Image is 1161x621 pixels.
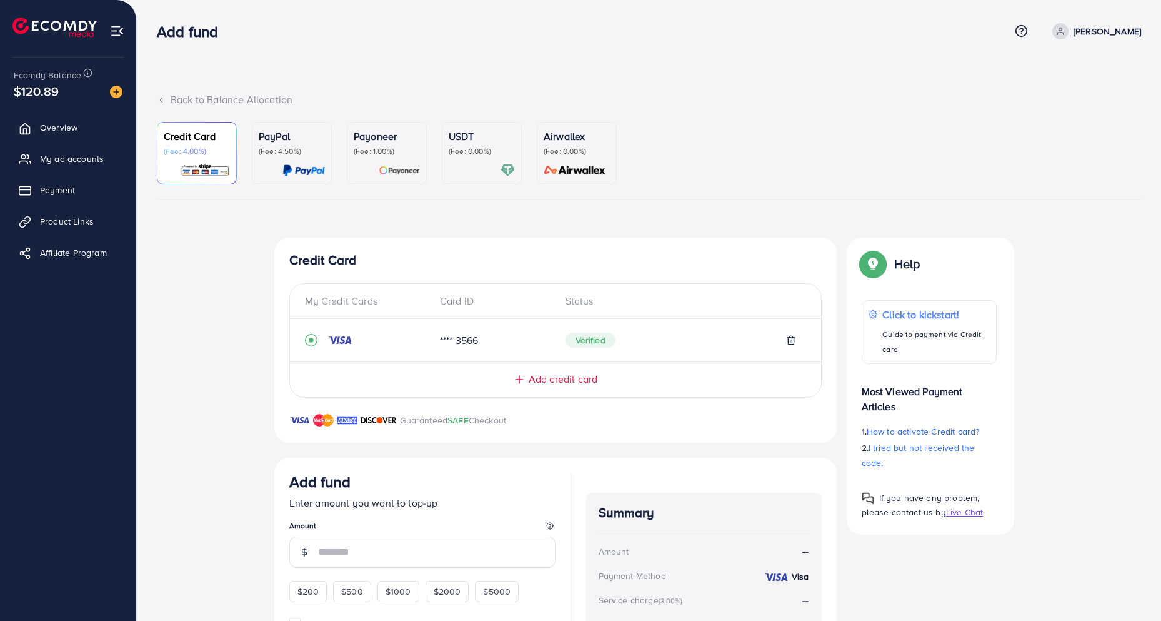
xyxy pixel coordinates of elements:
span: Ecomdy Balance [14,69,81,81]
div: Amount [599,545,629,558]
h3: Add fund [289,473,351,491]
p: PayPal [259,129,325,144]
div: Card ID [430,294,556,308]
strong: -- [802,593,809,607]
div: Back to Balance Allocation [157,93,1141,107]
p: (Fee: 1.00%) [354,146,420,156]
a: Affiliate Program [9,240,127,265]
img: card [501,163,515,178]
p: 2. [862,440,997,470]
span: $200 [297,585,319,598]
span: Payment [40,184,75,196]
img: brand [337,413,357,428]
p: Most Viewed Payment Articles [862,374,997,414]
div: Status [556,294,806,308]
div: Service charge [599,594,686,607]
span: Live Chat [946,506,983,518]
legend: Amount [289,520,556,536]
span: My ad accounts [40,153,104,165]
a: Product Links [9,209,127,234]
span: Overview [40,121,77,134]
img: card [540,163,610,178]
div: Payment Method [599,570,666,582]
img: brand [313,413,334,428]
a: My ad accounts [9,146,127,171]
p: Help [894,256,920,271]
h4: Credit Card [289,253,822,268]
img: menu [110,24,124,38]
small: (3.00%) [659,596,682,606]
a: [PERSON_NAME] [1047,23,1141,39]
a: Payment [9,178,127,203]
img: Popup guide [862,253,884,275]
img: logo [12,18,97,37]
span: Verified [566,333,615,348]
img: image [110,86,122,98]
span: $500 [341,585,363,598]
p: (Fee: 0.00%) [544,146,610,156]
p: Enter amount you want to top-up [289,495,556,510]
span: If you have any problem, please contact us by [862,492,980,518]
img: brand [289,413,310,428]
span: Add credit card [529,372,597,386]
strong: -- [802,544,809,558]
img: card [379,163,420,178]
a: Overview [9,115,127,140]
img: brand [361,413,397,428]
h4: Summary [599,505,809,521]
img: credit [764,572,789,582]
p: (Fee: 4.50%) [259,146,325,156]
p: Click to kickstart! [882,307,989,322]
p: 1. [862,424,997,439]
img: Popup guide [862,492,874,505]
span: I tried but not received the code. [862,442,975,469]
p: (Fee: 0.00%) [449,146,515,156]
p: Guaranteed Checkout [400,413,507,428]
span: How to activate Credit card? [867,425,979,438]
p: Airwallex [544,129,610,144]
img: credit [327,335,352,345]
span: SAFE [447,414,469,427]
p: [PERSON_NAME] [1074,24,1141,39]
p: Payoneer [354,129,420,144]
img: card [282,163,325,178]
p: Credit Card [164,129,230,144]
span: $1000 [386,585,411,598]
p: (Fee: 4.00%) [164,146,230,156]
img: card [181,163,230,178]
span: $5000 [483,585,511,598]
p: Guide to payment via Credit card [882,327,989,357]
h3: Add fund [157,23,228,41]
span: Product Links [40,215,94,228]
p: USDT [449,129,515,144]
div: My Credit Cards [305,294,431,308]
span: $120.89 [14,82,59,100]
strong: Visa [792,570,809,583]
span: Affiliate Program [40,246,107,259]
span: $2000 [434,585,461,598]
svg: record circle [305,334,317,346]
